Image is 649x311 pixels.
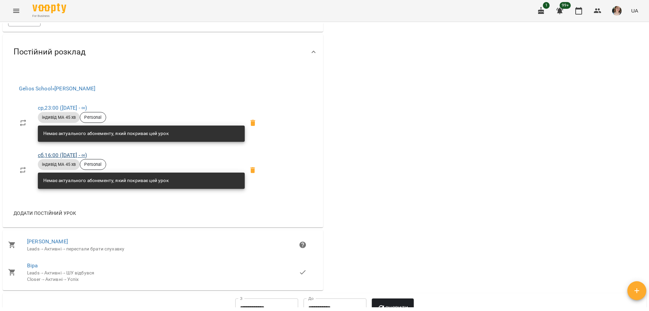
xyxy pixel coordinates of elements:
span: Видалити приватний урок Єфіменко Оксана ср 23:00 клієнта Дарина Вацюцяк [245,115,261,131]
div: Leads Активні ШУ відбувся [27,270,299,276]
span: 1 [543,2,550,9]
span: For Business [32,14,66,18]
div: Немає актуального абонементу, який покриває цей урок [43,128,169,140]
span: → [63,276,67,282]
img: 6afb9eb6cc617cb6866001ac461bd93f.JPG [612,6,622,16]
span: Постійний розклад [14,47,86,57]
span: → [40,270,44,275]
a: Gelios School»[PERSON_NAME] [19,85,95,92]
span: Personal [80,161,105,168]
div: Leads Активні перестали брати слухавку [27,246,299,252]
span: → [41,276,45,282]
span: → [62,246,66,251]
span: 99+ [560,2,571,9]
a: Віра [27,262,38,269]
span: Personal [80,114,105,120]
span: UA [631,7,638,14]
span: → [62,270,66,275]
span: Видалити приватний урок Єфіменко Оксана сб 16:00 клієнта Дарина Вацюцяк [245,162,261,178]
span: індивід МА 45 хв [38,114,80,120]
a: [PERSON_NAME] [27,238,68,245]
a: сб,16:00 ([DATE] - ∞) [38,152,87,158]
button: Додати постійний урок [11,207,79,219]
div: Немає актуального абонементу, який покриває цей урок [43,175,169,187]
div: Постійний розклад [3,35,323,69]
img: Voopty Logo [32,3,66,13]
span: Додати постійний урок [14,209,76,217]
button: Menu [8,3,24,19]
span: індивід МА 45 хв [38,161,80,168]
div: Closer Активні Успіх [27,276,299,283]
button: UA [628,4,641,17]
a: ср,23:00 ([DATE] - ∞) [38,105,87,111]
span: → [40,246,44,251]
